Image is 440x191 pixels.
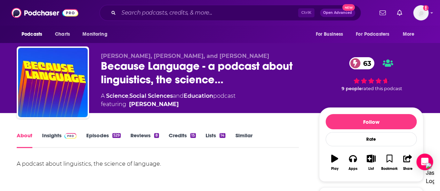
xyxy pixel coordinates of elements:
div: List [368,167,374,171]
a: Education [184,93,213,99]
div: 15 [190,133,196,138]
div: 63 9 peoplerated this podcast [319,53,423,96]
input: Search podcasts, credits, & more... [119,7,298,18]
div: Play [331,167,338,171]
span: Charts [55,29,70,39]
button: open menu [78,28,116,41]
button: Follow [326,114,417,129]
a: Show notifications dropdown [377,7,389,19]
span: rated this podcast [362,86,402,91]
a: Science [106,93,128,99]
button: open menu [311,28,352,41]
span: , [128,93,129,99]
a: About [17,132,32,148]
a: Reviews8 [130,132,159,148]
span: and [173,93,184,99]
div: 8 [154,133,159,138]
div: Open Intercom Messenger [416,154,433,170]
div: A podcast about linguistics, the science of language. [17,159,299,169]
a: Similar [235,132,252,148]
button: Share [399,150,417,175]
button: List [362,150,380,175]
a: Show notifications dropdown [394,7,405,19]
span: More [403,29,415,39]
a: Daniel Midgley [129,100,179,108]
a: Lists14 [206,132,225,148]
div: Search podcasts, credits, & more... [99,5,361,21]
img: Podchaser - Follow, Share and Rate Podcasts [11,6,78,19]
a: Social Sciences [129,93,173,99]
span: Monitoring [82,29,107,39]
span: Open Advanced [323,11,352,15]
svg: Add a profile image [423,5,429,11]
button: open menu [17,28,51,41]
span: For Podcasters [356,29,389,39]
span: 9 people [342,86,362,91]
div: Share [403,167,412,171]
a: Episodes529 [86,132,121,148]
span: Ctrl K [298,8,314,17]
a: Credits15 [169,132,196,148]
div: 14 [219,133,225,138]
button: open menu [351,28,399,41]
a: Charts [50,28,74,41]
a: InsightsPodchaser Pro [42,132,77,148]
div: 529 [112,133,121,138]
button: open menu [398,28,423,41]
span: Podcasts [22,29,42,39]
span: Logged in as RebRoz5 [413,5,429,20]
span: New [342,4,355,11]
a: 63 [349,57,375,69]
span: 63 [356,57,375,69]
div: Apps [349,167,358,171]
span: For Business [315,29,343,39]
button: Bookmark [380,150,398,175]
div: Bookmark [381,167,398,171]
button: Open AdvancedNew [320,9,355,17]
div: Rate [326,132,417,146]
img: User Profile [413,5,429,20]
span: [PERSON_NAME], [PERSON_NAME], and [PERSON_NAME] [101,53,269,59]
img: Podchaser Pro [64,133,77,139]
div: A podcast [101,92,235,108]
span: featuring [101,100,235,108]
button: Play [326,150,344,175]
button: Show profile menu [413,5,429,20]
button: Apps [344,150,362,175]
img: Because Language - a podcast about linguistics, the science of language. [18,48,88,117]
